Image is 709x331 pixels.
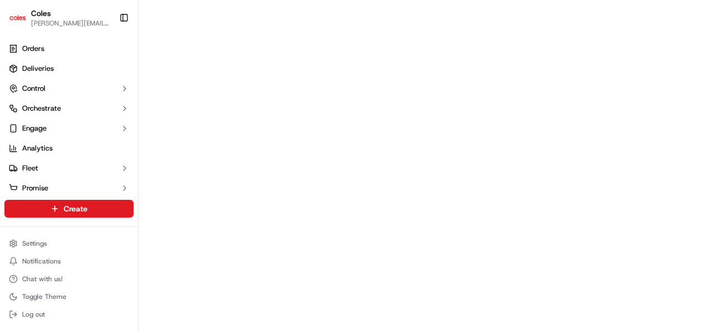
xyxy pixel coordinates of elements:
span: Fleet [22,163,38,173]
span: Engage [22,123,47,133]
img: Coles [9,9,27,27]
button: Notifications [4,254,133,269]
span: Chat with us! [22,275,63,283]
button: Fleet [4,159,133,177]
span: Control [22,84,45,94]
span: Deliveries [22,64,54,74]
button: [PERSON_NAME][EMAIL_ADDRESS][PERSON_NAME][PERSON_NAME][DOMAIN_NAME] [31,19,110,28]
a: Orders [4,40,133,58]
button: Orchestrate [4,100,133,117]
button: Log out [4,307,133,322]
button: Engage [4,120,133,137]
button: Settings [4,236,133,251]
span: Notifications [22,257,61,266]
button: ColesColes[PERSON_NAME][EMAIL_ADDRESS][PERSON_NAME][PERSON_NAME][DOMAIN_NAME] [4,4,115,31]
span: Orders [22,44,44,54]
a: Deliveries [4,60,133,77]
span: Orchestrate [22,104,61,113]
button: Control [4,80,133,97]
span: Log out [22,310,45,319]
span: Promise [22,183,48,193]
button: Coles [31,8,51,19]
span: Create [64,203,88,214]
a: Analytics [4,139,133,157]
button: Create [4,200,133,218]
span: Toggle Theme [22,292,66,301]
button: Chat with us! [4,271,133,287]
button: Promise [4,179,133,197]
span: Settings [22,239,47,248]
span: Analytics [22,143,53,153]
button: Toggle Theme [4,289,133,304]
